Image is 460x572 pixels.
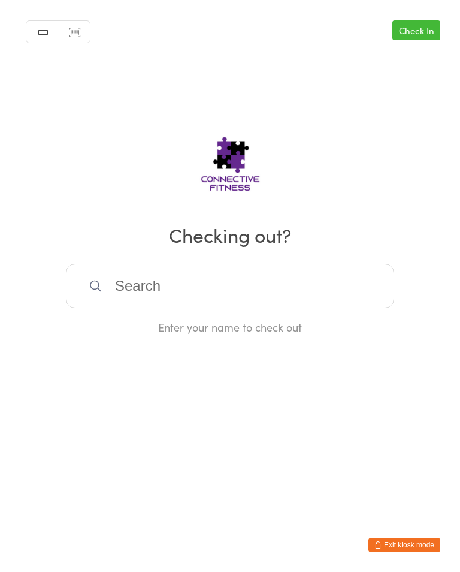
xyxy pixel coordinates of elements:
a: Check In [392,20,440,40]
h2: Checking out? [12,221,448,248]
div: Enter your name to check out [66,320,394,335]
img: thumb_logo.png [163,115,298,204]
input: Search [66,264,394,308]
button: Exit kiosk mode [368,538,440,552]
